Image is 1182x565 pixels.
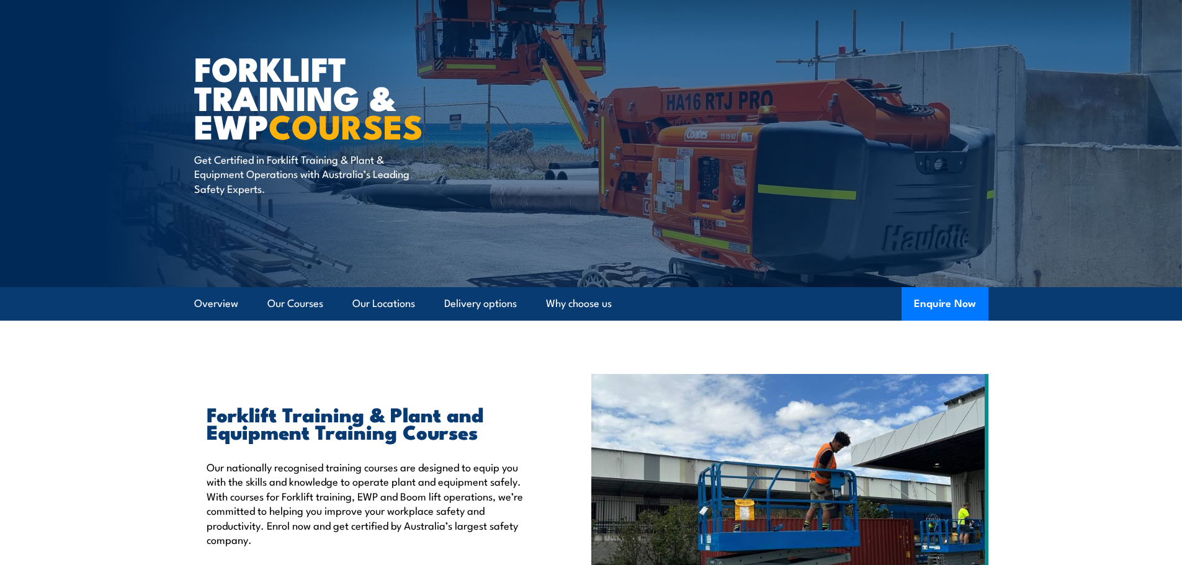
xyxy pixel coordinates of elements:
a: Our Courses [267,287,323,320]
a: Overview [194,287,238,320]
strong: COURSES [269,99,423,151]
h1: Forklift Training & EWP [194,53,501,140]
a: Why choose us [546,287,612,320]
a: Our Locations [352,287,415,320]
a: Delivery options [444,287,517,320]
p: Get Certified in Forklift Training & Plant & Equipment Operations with Australia’s Leading Safety... [194,152,421,195]
p: Our nationally recognised training courses are designed to equip you with the skills and knowledg... [207,460,534,546]
button: Enquire Now [902,287,988,321]
h2: Forklift Training & Plant and Equipment Training Courses [207,405,534,440]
